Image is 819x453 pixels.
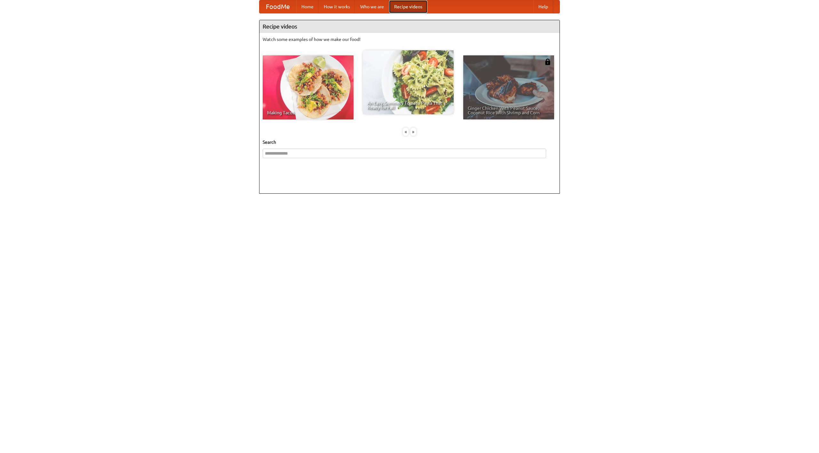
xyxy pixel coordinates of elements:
h5: Search [263,139,556,145]
h4: Recipe videos [259,20,560,33]
img: 483408.png [545,59,551,65]
div: » [410,128,416,136]
a: An Easy, Summery Tomato Pasta That's Ready for Fall [363,50,454,114]
a: FoodMe [259,0,296,13]
a: Making Tacos [263,55,354,119]
div: « [403,128,409,136]
a: How it works [319,0,355,13]
a: Help [533,0,553,13]
a: Who we are [355,0,389,13]
a: Recipe videos [389,0,427,13]
a: Home [296,0,319,13]
span: Making Tacos [267,110,349,115]
span: An Easy, Summery Tomato Pasta That's Ready for Fall [367,101,449,110]
p: Watch some examples of how we make our food! [263,36,556,43]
